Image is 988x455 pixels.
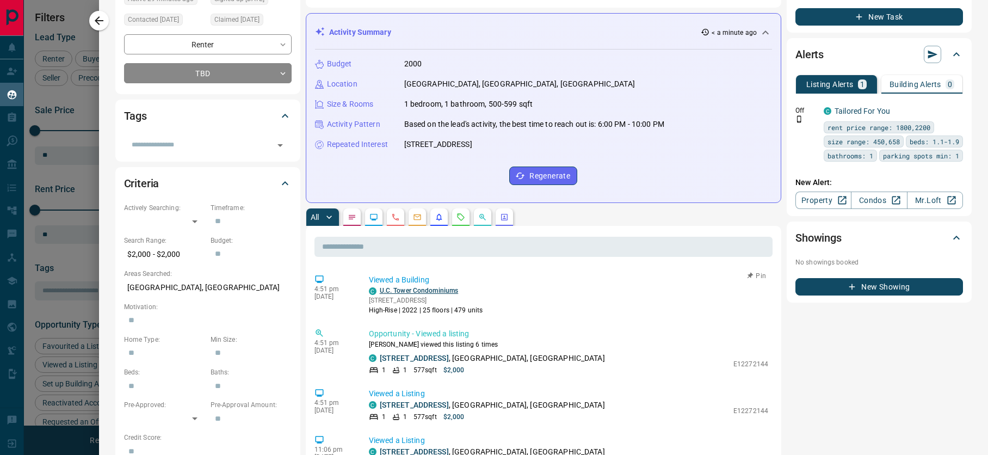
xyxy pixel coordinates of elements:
[211,400,292,410] p: Pre-Approval Amount:
[404,119,664,130] p: Based on the lead's activity, the best time to reach out is: 6:00 PM - 10:00 PM
[369,354,376,362] div: condos.ca
[828,150,873,161] span: bathrooms: 1
[795,46,824,63] h2: Alerts
[382,365,386,375] p: 1
[124,335,205,345] p: Home Type:
[314,293,353,300] p: [DATE]
[890,81,941,88] p: Building Alerts
[314,347,353,354] p: [DATE]
[733,406,768,416] p: E12272144
[124,279,292,297] p: [GEOGRAPHIC_DATA], [GEOGRAPHIC_DATA]
[382,412,386,422] p: 1
[391,213,400,222] svg: Calls
[380,399,605,411] p: , [GEOGRAPHIC_DATA], [GEOGRAPHIC_DATA]
[369,388,768,399] p: Viewed a Listing
[124,367,205,377] p: Beds:
[369,328,768,340] p: Opportunity - Viewed a listing
[124,236,205,245] p: Search Range:
[828,122,930,133] span: rent price range: 1800,2200
[329,27,391,38] p: Activity Summary
[435,213,443,222] svg: Listing Alerts
[795,106,817,115] p: Off
[211,14,292,29] div: Fri Aug 08 2025
[413,412,437,422] p: 577 sqft
[314,446,353,453] p: 11:06 pm
[806,81,854,88] p: Listing Alerts
[404,78,635,90] p: [GEOGRAPHIC_DATA], [GEOGRAPHIC_DATA], [GEOGRAPHIC_DATA]
[509,167,577,185] button: Regenerate
[828,136,900,147] span: size range: 450,658
[311,213,319,221] p: All
[214,14,260,25] span: Claimed [DATE]
[741,271,773,281] button: Pin
[124,433,292,442] p: Credit Score:
[273,138,288,153] button: Open
[500,213,509,222] svg: Agent Actions
[124,400,205,410] p: Pre-Approved:
[369,296,483,305] p: [STREET_ADDRESS]
[327,58,352,70] p: Budget
[795,225,963,251] div: Showings
[948,81,952,88] p: 0
[733,359,768,369] p: E12272144
[124,34,292,54] div: Renter
[369,287,376,295] div: condos.ca
[315,22,772,42] div: Activity Summary< a minute ago
[712,28,757,38] p: < a minute ago
[369,274,768,286] p: Viewed a Building
[327,139,388,150] p: Repeated Interest
[211,335,292,345] p: Min Size:
[124,245,205,263] p: $2,000 - $2,000
[478,213,487,222] svg: Opportunities
[314,399,353,407] p: 4:51 pm
[380,354,449,362] a: [STREET_ADDRESS]
[443,412,465,422] p: $2,000
[443,365,465,375] p: $2,000
[327,99,374,110] p: Size & Rooms
[835,107,890,115] a: Tailored For You
[413,213,422,222] svg: Emails
[124,269,292,279] p: Areas Searched:
[380,353,605,364] p: , [GEOGRAPHIC_DATA], [GEOGRAPHIC_DATA]
[380,287,459,294] a: U.C. Tower Condominiums
[795,115,803,123] svg: Push Notification Only
[795,177,963,188] p: New Alert:
[795,8,963,26] button: New Task
[907,192,963,209] a: Mr.Loft
[795,192,851,209] a: Property
[910,136,959,147] span: beds: 1.1-1.9
[124,175,159,192] h2: Criteria
[404,58,422,70] p: 2000
[327,119,380,130] p: Activity Pattern
[314,339,353,347] p: 4:51 pm
[883,150,959,161] span: parking spots min: 1
[327,78,357,90] p: Location
[124,107,147,125] h2: Tags
[860,81,864,88] p: 1
[404,139,472,150] p: [STREET_ADDRESS]
[124,302,292,312] p: Motivation:
[369,340,768,349] p: [PERSON_NAME] viewed this listing 6 times
[369,435,768,446] p: Viewed a Listing
[369,213,378,222] svg: Lead Browsing Activity
[456,213,465,222] svg: Requests
[211,367,292,377] p: Baths:
[211,203,292,213] p: Timeframe:
[128,14,179,25] span: Contacted [DATE]
[369,305,483,315] p: High-Rise | 2022 | 25 floors | 479 units
[124,103,292,129] div: Tags
[795,41,963,67] div: Alerts
[211,236,292,245] p: Budget:
[124,170,292,196] div: Criteria
[404,99,533,110] p: 1 bedroom, 1 bathroom, 500-599 sqft
[824,107,831,115] div: condos.ca
[413,365,437,375] p: 577 sqft
[314,285,353,293] p: 4:51 pm
[314,407,353,414] p: [DATE]
[124,14,205,29] div: Fri Aug 08 2025
[851,192,907,209] a: Condos
[795,229,842,247] h2: Showings
[795,278,963,296] button: New Showing
[403,365,407,375] p: 1
[348,213,356,222] svg: Notes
